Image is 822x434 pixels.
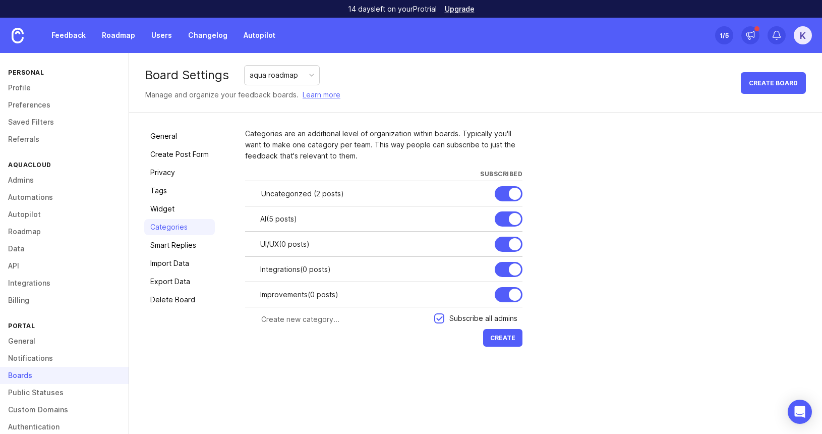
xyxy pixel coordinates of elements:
a: Changelog [182,26,233,44]
a: Widget [144,201,215,217]
div: Subscribed [480,170,522,178]
input: Create new category... [261,314,428,325]
div: Improvements ( 0 posts ) [260,289,487,300]
a: Privacy [144,165,215,181]
a: Delete Board [144,292,215,308]
a: Tags [144,183,215,199]
img: Canny Home [12,28,24,43]
a: Autopilot [238,26,281,44]
div: Integrations ( 0 posts ) [260,264,487,275]
a: Feedback [45,26,92,44]
button: K [794,26,812,44]
div: 1 /5 [720,28,729,42]
a: Smart Replies [144,237,215,253]
a: General [144,128,215,144]
a: Export Data [144,274,215,290]
button: Create [483,329,522,347]
div: Board Settings [145,69,229,81]
div: Open Intercom Messenger [788,400,812,424]
button: 1/5 [715,26,733,44]
div: Manage and organize your feedback boards. [145,89,340,100]
span: Create [490,334,515,342]
span: Create Board [749,79,798,87]
a: Import Data [144,255,215,272]
a: Roadmap [96,26,141,44]
a: Learn more [303,89,340,100]
a: Upgrade [445,6,475,13]
a: Categories [144,219,215,235]
div: UI/UX ( 0 posts ) [260,239,487,250]
a: Users [145,26,178,44]
div: aqua roadmap [250,70,298,81]
button: Create Board [741,72,806,94]
p: 14 days left on your Pro trial [348,4,437,14]
div: AI ( 5 posts ) [260,213,487,225]
div: Categories are an additional level of organization within boards. Typically you'll want to make o... [245,128,522,161]
div: Subscribe all admins [449,313,517,324]
div: Uncategorized ( 2 posts ) [261,188,487,199]
a: Create Post Form [144,146,215,162]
